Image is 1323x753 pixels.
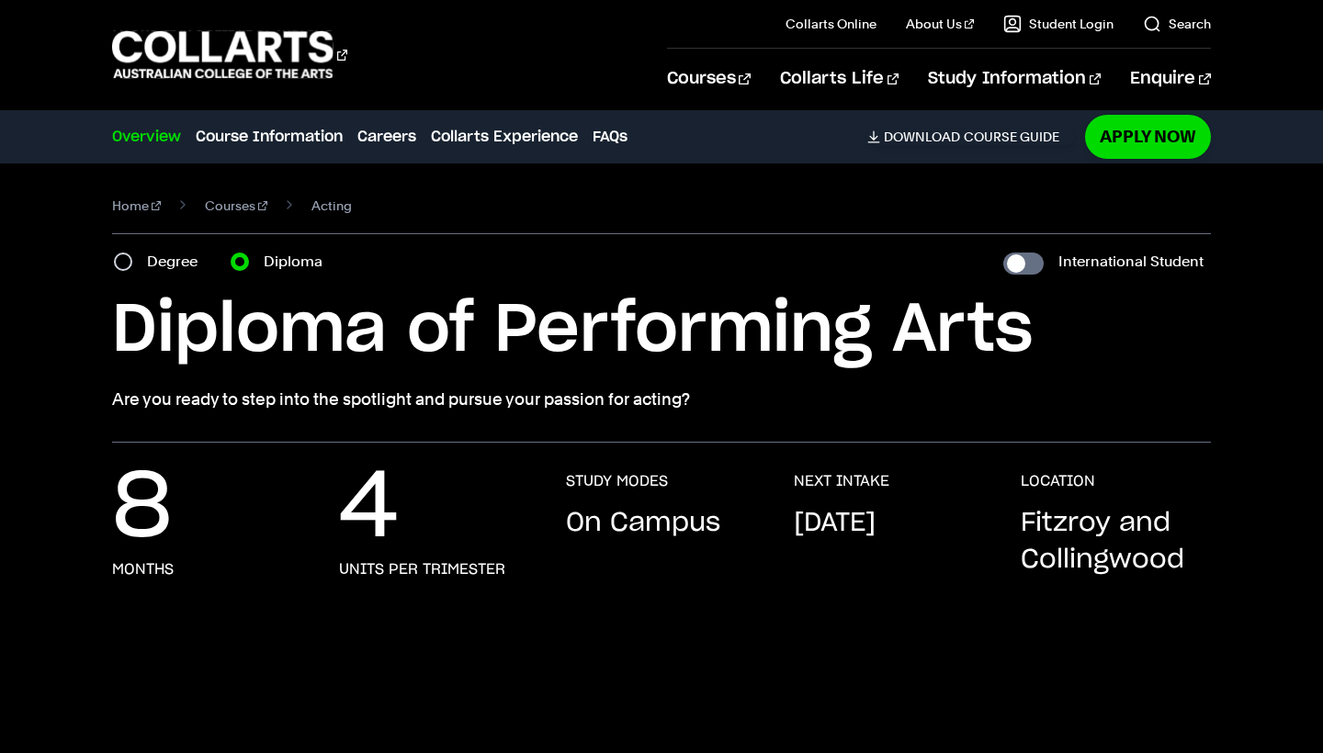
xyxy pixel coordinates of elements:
[928,49,1101,109] a: Study Information
[205,193,267,219] a: Courses
[786,15,876,33] a: Collarts Online
[112,560,174,579] h3: months
[1003,15,1114,33] a: Student Login
[593,126,628,148] a: FAQs
[780,49,899,109] a: Collarts Life
[339,472,399,545] p: 4
[1021,505,1211,579] p: Fitzroy and Collingwood
[357,126,416,148] a: Careers
[196,126,343,148] a: Course Information
[112,193,161,219] a: Home
[1143,15,1211,33] a: Search
[794,505,876,542] p: [DATE]
[112,289,1210,372] h1: Diploma of Performing Arts
[112,28,347,81] div: Go to homepage
[264,249,334,275] label: Diploma
[794,472,889,490] h3: NEXT INTAKE
[1058,249,1204,275] label: International Student
[867,129,1074,145] a: DownloadCourse Guide
[339,560,505,579] h3: units per trimester
[884,129,960,145] span: Download
[431,126,578,148] a: Collarts Experience
[112,126,181,148] a: Overview
[566,505,720,542] p: On Campus
[112,387,1210,412] p: Are you ready to step into the spotlight and pursue your passion for acting?
[1021,472,1095,490] h3: LOCATION
[566,472,668,490] h3: STUDY MODES
[1130,49,1210,109] a: Enquire
[1085,115,1211,158] a: Apply Now
[906,15,974,33] a: About Us
[112,472,172,545] p: 8
[311,193,352,219] span: Acting
[667,49,751,109] a: Courses
[147,249,209,275] label: Degree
